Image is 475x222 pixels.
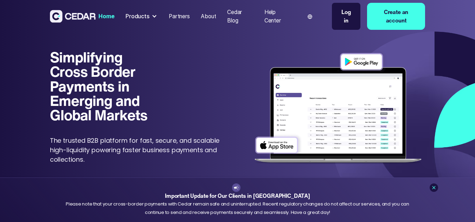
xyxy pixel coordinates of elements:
[123,9,160,23] div: Products
[227,8,253,25] div: Cedar Blog
[367,3,425,30] a: Create an account
[262,5,295,28] a: Help Center
[169,12,190,21] div: Partners
[166,9,192,24] a: Partners
[50,50,154,122] h1: Simplifying Cross Border Payments in Emerging and Global Markets
[201,12,216,21] div: About
[251,50,425,168] img: Dashboard of transactions
[50,136,224,164] p: The trusted B2B platform for fast, secure, and scalable high-liquidity powering faster business p...
[98,12,114,21] div: Home
[332,3,360,30] a: Log in
[308,14,312,19] img: world icon
[126,12,149,21] div: Products
[224,5,256,28] a: Cedar Blog
[339,8,353,25] div: Log in
[198,9,219,24] a: About
[264,8,293,25] div: Help Center
[96,9,117,24] a: Home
